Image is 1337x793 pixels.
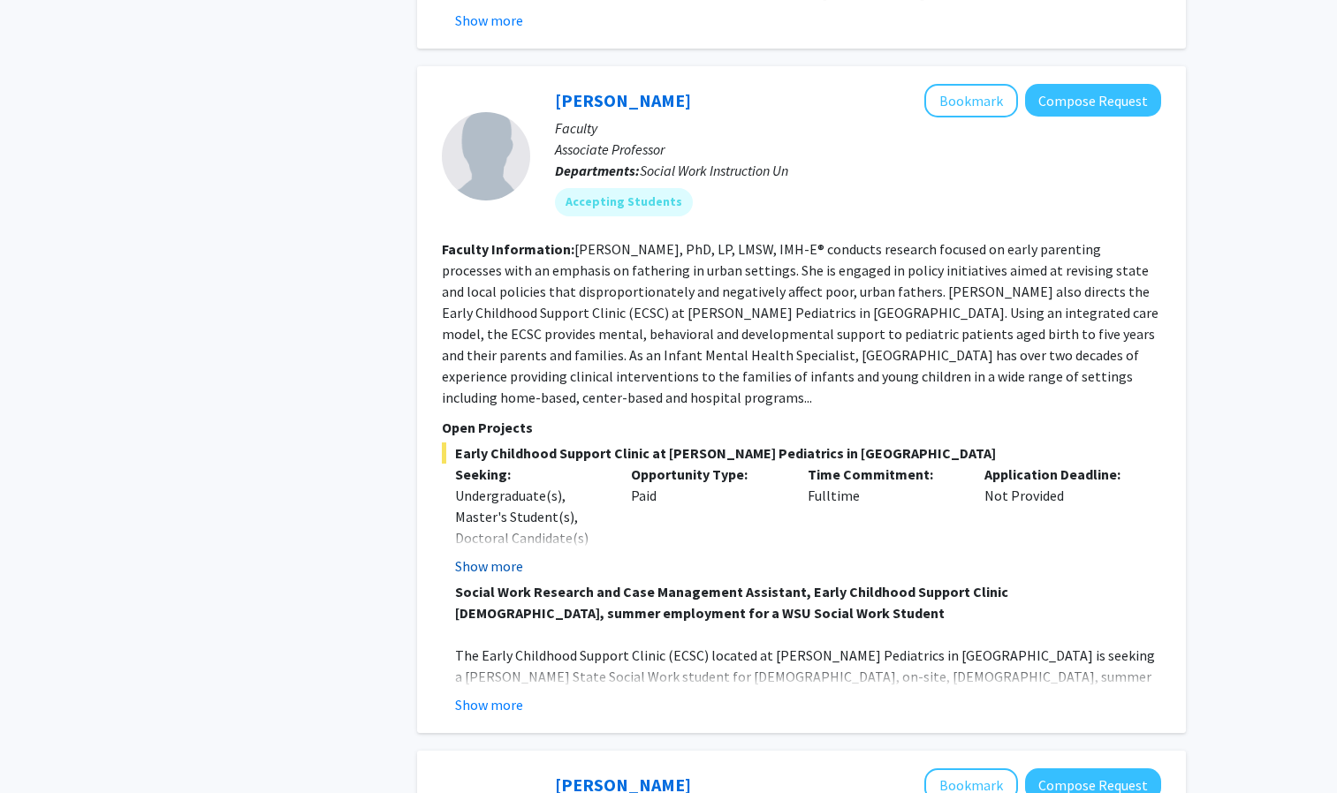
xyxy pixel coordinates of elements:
[442,240,574,258] b: Faculty Information:
[455,604,945,622] strong: [DEMOGRAPHIC_DATA], summer employment for a WSU Social Work Student
[455,694,523,715] button: Show more
[984,464,1135,485] p: Application Deadline:
[808,464,958,485] p: Time Commitment:
[442,240,1158,406] fg-read-more: [PERSON_NAME], PhD, LP, LMSW, IMH-E® conducts research focused on early parenting processes with ...
[640,162,788,179] span: Social Work Instruction Un
[1025,84,1161,117] button: Compose Request to Carolyn Dayton
[455,464,605,485] p: Seeking:
[555,117,1161,139] p: Faculty
[555,162,640,179] b: Departments:
[455,555,523,577] button: Show more
[924,84,1018,117] button: Add Carolyn Dayton to Bookmarks
[455,10,523,31] button: Show more
[555,188,693,216] mat-chip: Accepting Students
[555,89,691,111] a: [PERSON_NAME]
[442,417,1161,438] p: Open Projects
[794,464,971,577] div: Fulltime
[455,485,605,591] div: Undergraduate(s), Master's Student(s), Doctoral Candidate(s) (PhD, MD, DMD, PharmD, etc.)
[971,464,1148,577] div: Not Provided
[455,646,1155,706] span: The Early Childhood Support Clinic (ECSC) located at [PERSON_NAME] Pediatrics in [GEOGRAPHIC_DATA...
[455,583,1008,600] strong: Social Work Research and Case Management Assistant, Early Childhood Support Clinic
[13,714,75,780] iframe: Chat
[555,139,1161,160] p: Associate Professor
[618,464,794,577] div: Paid
[442,442,1161,464] span: Early Childhood Support Clinic at [PERSON_NAME] Pediatrics in [GEOGRAPHIC_DATA]
[631,464,781,485] p: Opportunity Type:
